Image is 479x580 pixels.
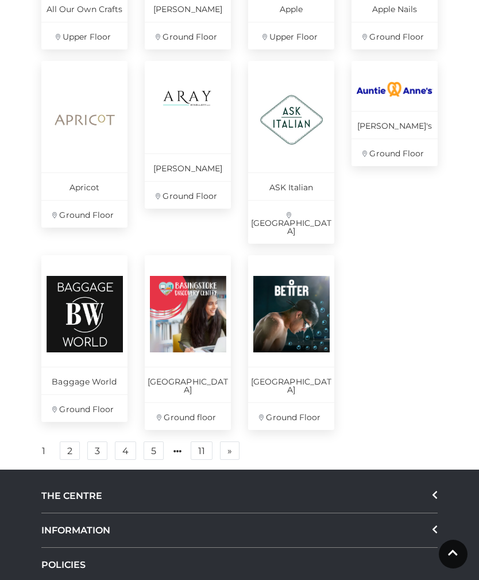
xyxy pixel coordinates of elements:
[248,402,334,430] p: Ground Floor
[115,441,136,460] a: 4
[351,111,438,139] p: [PERSON_NAME]'s
[145,255,231,430] a: [GEOGRAPHIC_DATA] Ground floor
[60,441,80,460] a: 2
[41,22,128,49] p: Upper Floor
[87,441,107,460] a: 3
[145,402,231,430] p: Ground floor
[41,255,128,422] a: Baggage World Ground Floor
[145,153,231,181] p: [PERSON_NAME]
[351,61,438,166] a: [PERSON_NAME]'s Ground Floor
[41,367,128,394] p: Baggage World
[248,200,334,244] p: [GEOGRAPHIC_DATA]
[248,22,334,49] p: Upper Floor
[248,367,334,402] p: [GEOGRAPHIC_DATA]
[145,61,231,209] a: [PERSON_NAME] Ground Floor
[220,441,239,460] a: Next
[145,367,231,402] p: [GEOGRAPHIC_DATA]
[191,441,213,460] a: 11
[41,513,438,548] div: INFORMATION
[145,22,231,49] p: Ground Floor
[144,441,164,460] a: 5
[41,61,128,228] a: Apricot Ground Floor
[41,200,128,228] p: Ground Floor
[41,172,128,200] p: Apricot
[248,255,334,430] a: [GEOGRAPHIC_DATA] Ground Floor
[227,447,232,455] span: »
[351,22,438,49] p: Ground Floor
[351,139,438,166] p: Ground Floor
[145,181,231,209] p: Ground Floor
[35,442,52,460] a: 1
[248,172,334,200] p: ASK Italian
[41,394,128,422] p: Ground Floor
[248,61,334,244] a: ASK Italian [GEOGRAPHIC_DATA]
[41,479,438,513] div: THE CENTRE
